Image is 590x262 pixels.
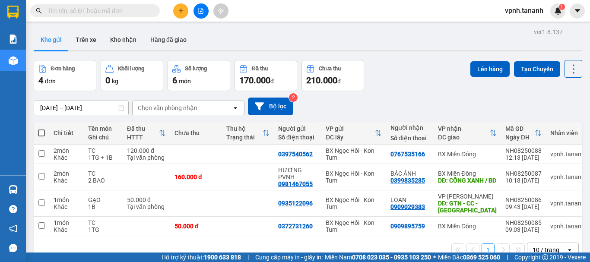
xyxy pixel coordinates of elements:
[178,8,184,14] span: plus
[278,223,313,230] div: 0372731260
[112,78,118,85] span: kg
[88,196,118,203] div: GẠO
[34,29,69,50] button: Kho gửi
[321,122,386,145] th: Toggle SortBy
[534,27,563,37] div: ver 1.8.137
[54,226,79,233] div: Khác
[88,125,118,132] div: Tên món
[143,29,193,50] button: Hàng đã giao
[185,66,207,72] div: Số lượng
[193,3,209,19] button: file-add
[174,174,218,180] div: 160.000 đ
[51,66,75,72] div: Đơn hàng
[127,196,166,203] div: 50.000 đ
[542,254,548,260] span: copyright
[566,246,573,253] svg: open
[198,8,204,14] span: file-add
[239,75,270,85] span: 170.000
[438,125,490,132] div: VP nhận
[247,253,249,262] span: |
[9,35,18,44] img: solution-icon
[9,205,17,213] span: question-circle
[54,196,79,203] div: 1 món
[438,193,497,200] div: VP [PERSON_NAME]
[554,7,562,15] img: icon-new-feature
[9,244,17,252] span: message
[390,177,425,184] div: 0399835285
[390,124,429,131] div: Người nhận
[326,196,382,210] div: BX Ngọc Hồi - Kon Tum
[168,60,230,91] button: Số lượng6món
[278,180,313,187] div: 0981467055
[390,151,425,158] div: 0767535166
[7,6,19,19] img: logo-vxr
[390,196,429,203] div: LOAN
[138,104,197,112] div: Chọn văn phòng nhận
[248,98,293,115] button: Bộ lọc
[498,5,550,16] span: vpnh.tananh
[326,125,375,132] div: VP gửi
[337,78,341,85] span: đ
[204,254,241,261] strong: 1900 633 818
[533,246,559,254] div: 10 / trang
[278,151,313,158] div: 0397540562
[218,8,224,14] span: aim
[226,134,263,141] div: Trạng thái
[270,78,274,85] span: đ
[306,75,337,85] span: 210.000
[570,3,585,19] button: caret-down
[127,154,166,161] div: Tại văn phòng
[54,203,79,210] div: Khác
[88,177,118,184] div: 2 BAO
[54,129,79,136] div: Chi tiết
[88,219,118,226] div: TC
[325,253,431,262] span: Miền Nam
[550,200,585,207] div: vpnh.tananh
[34,60,96,91] button: Đơn hàng4đơn
[390,135,429,142] div: Số điện thoại
[88,134,118,141] div: Ghi chú
[352,254,431,261] strong: 0708 023 035 - 0935 103 250
[123,122,170,145] th: Toggle SortBy
[54,147,79,154] div: 2 món
[326,170,382,184] div: BX Ngọc Hồi - Kon Tum
[88,170,118,177] div: TC
[501,122,546,145] th: Toggle SortBy
[390,170,429,177] div: BÁC ẢNH
[550,151,585,158] div: vpnh.tananh
[226,125,263,132] div: Thu hộ
[278,200,313,207] div: 0935122096
[105,75,110,85] span: 0
[127,147,166,154] div: 120.000 đ
[470,61,510,77] button: Lên hàng
[252,66,268,72] div: Đã thu
[235,60,297,91] button: Đã thu170.000đ
[232,104,239,111] svg: open
[34,101,128,115] input: Select a date range.
[438,253,500,262] span: Miền Bắc
[434,122,501,145] th: Toggle SortBy
[9,185,18,194] img: warehouse-icon
[38,75,43,85] span: 4
[438,177,497,184] div: DĐ: CỔNG XANH / BD
[174,223,218,230] div: 50.000 đ
[54,219,79,226] div: 1 món
[88,203,118,210] div: 1B
[103,29,143,50] button: Kho nhận
[54,177,79,184] div: Khác
[88,226,118,233] div: 1TG
[507,253,508,262] span: |
[438,170,497,177] div: BX Miền Đông
[289,93,298,102] sup: 2
[127,203,166,210] div: Tại văn phòng
[255,253,323,262] span: Cung cấp máy in - giấy in:
[69,29,103,50] button: Trên xe
[222,122,274,145] th: Toggle SortBy
[9,56,18,65] img: warehouse-icon
[127,134,159,141] div: HTTT
[174,129,218,136] div: Chưa thu
[505,203,542,210] div: 09:43 [DATE]
[505,147,542,154] div: NH08250088
[88,154,118,161] div: 1TG + 1B
[505,154,542,161] div: 12:13 [DATE]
